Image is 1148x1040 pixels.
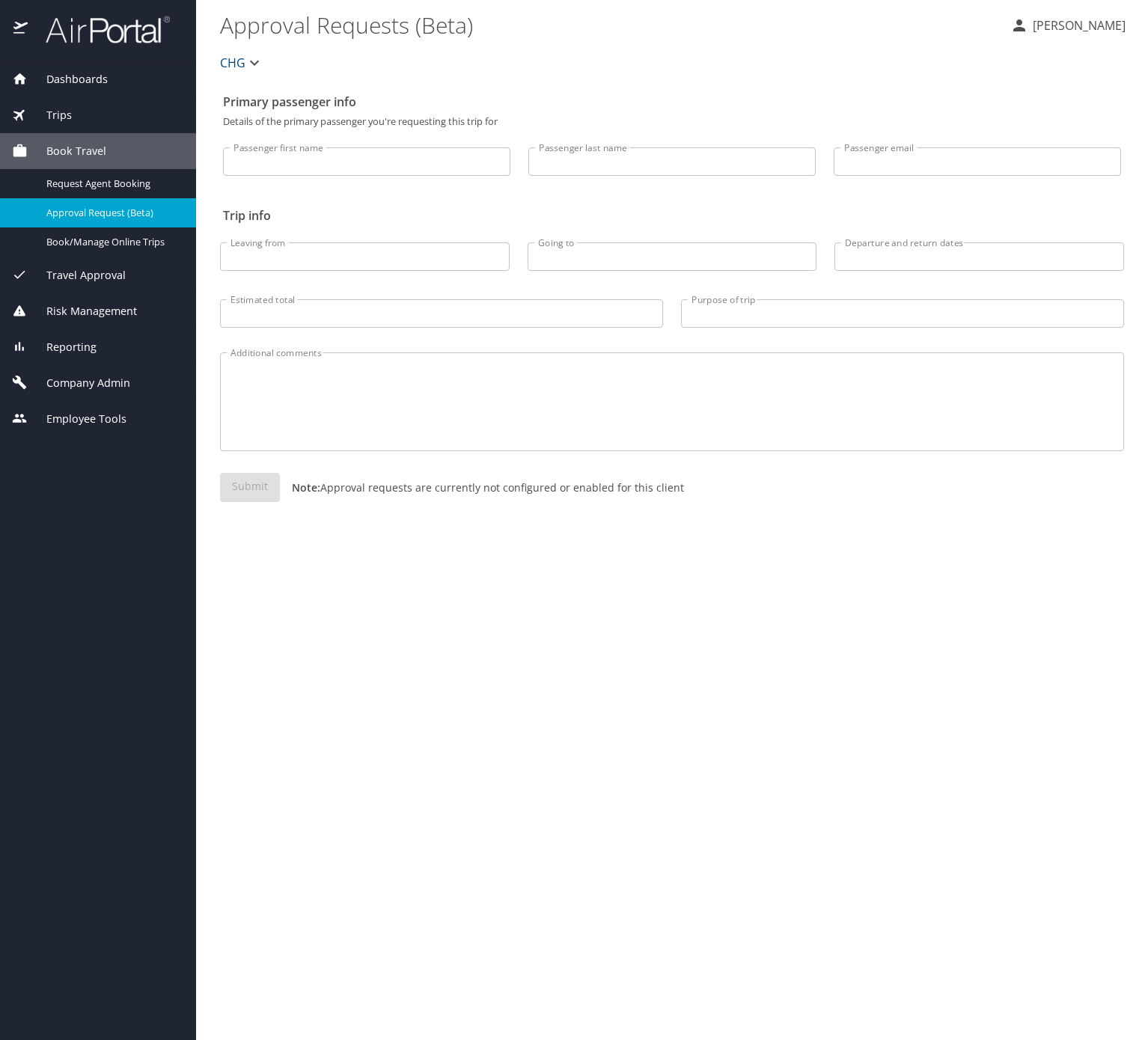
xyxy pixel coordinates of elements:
[46,177,178,191] span: Request Agent Booking
[214,48,269,78] button: CHG
[13,15,29,44] img: icon-airportal.png
[28,267,126,284] span: Travel Approval
[220,52,245,73] span: CHG
[1028,16,1126,34] p: [PERSON_NAME]
[28,411,126,427] span: Employee Tools
[223,117,1121,126] p: Details of the primary passenger you're requesting this trip for
[28,71,108,88] span: Dashboards
[29,15,170,44] img: airportal-logo.png
[280,480,684,495] p: Approval requests are currently not configured or enabled for this client
[28,303,137,319] span: Risk Management
[46,206,178,220] span: Approval Request (Beta)
[223,90,1121,114] h2: Primary passenger info
[28,339,97,355] span: Reporting
[220,1,998,48] h1: Approval Requests (Beta)
[28,375,130,391] span: Company Admin
[46,235,178,249] span: Book/Manage Online Trips
[28,107,72,123] span: Trips
[223,204,1121,227] h2: Trip info
[28,143,106,159] span: Book Travel
[292,480,320,495] strong: Note:
[1004,12,1132,39] button: [PERSON_NAME]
